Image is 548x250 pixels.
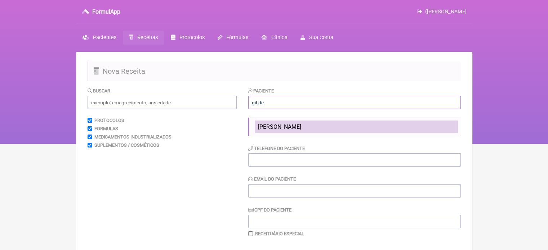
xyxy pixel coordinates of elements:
[271,35,287,41] span: Clínica
[255,231,304,236] label: Receituário Especial
[123,31,164,45] a: Receitas
[258,123,301,130] span: [PERSON_NAME]
[248,207,291,213] label: CPF do Paciente
[309,35,333,41] span: Sua Conta
[76,31,123,45] a: Pacientes
[417,9,466,15] a: ([PERSON_NAME]
[88,88,111,94] label: Buscar
[255,31,294,45] a: Clínica
[248,176,296,182] label: Email do Paciente
[88,96,237,109] input: exemplo: emagrecimento, ansiedade
[248,146,305,151] label: Telefone do Paciente
[164,31,211,45] a: Protocolos
[137,35,158,41] span: Receitas
[226,35,248,41] span: Fórmulas
[92,8,120,15] h3: FormulApp
[94,118,124,123] label: Protocolos
[425,9,467,15] span: ([PERSON_NAME]
[88,62,461,81] h2: Nova Receita
[294,31,339,45] a: Sua Conta
[179,35,205,41] span: Protocolos
[248,88,274,94] label: Paciente
[93,35,116,41] span: Pacientes
[94,142,159,148] label: Suplementos / Cosméticos
[211,31,255,45] a: Fórmulas
[94,126,118,131] label: Formulas
[94,134,171,140] label: Medicamentos Industrializados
